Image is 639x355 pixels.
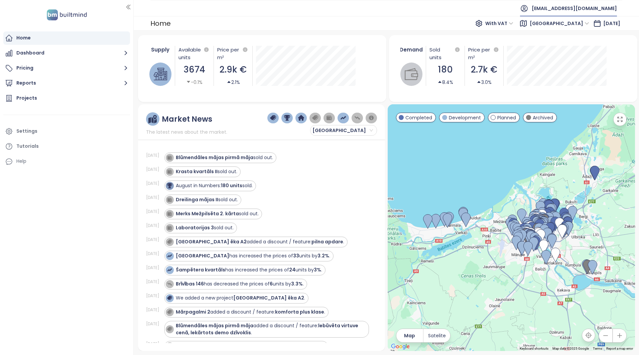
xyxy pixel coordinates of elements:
span: Map data ©2025 Google [552,347,589,350]
a: Terms (opens in new tab) [593,347,602,350]
a: Report a map error [606,347,633,350]
a: Home [3,31,130,45]
button: Pricing [3,62,130,75]
div: added a discount / feature: . [176,238,344,245]
img: trophy-dark-blue.png [284,115,290,121]
strong: atlaide [305,343,324,349]
strong: [GEOGRAPHIC_DATA] [176,252,229,259]
span: caret-up [437,80,442,84]
span: Latvia [530,18,589,28]
strong: 360° Dzelzavas Residence [176,343,241,349]
div: sold out. [176,224,234,231]
div: Supply [149,46,172,53]
div: [DATE] [146,223,163,229]
span: Archived [533,114,553,121]
div: [DATE] [146,265,163,271]
div: Market News [162,115,212,123]
img: wallet [405,67,418,81]
span: With VAT [485,18,513,28]
div: [DATE] [146,293,163,299]
div: Help [16,157,26,165]
div: added a discount / feature: . [176,343,325,350]
img: price-tag-grey.png [312,115,318,121]
img: icon [167,211,172,216]
a: Tutorials [3,140,130,153]
img: ruler [148,115,157,123]
div: Tutorials [16,142,39,150]
strong: Mārpagalmi 2 [176,309,210,315]
img: logo [45,8,89,22]
div: Price per m² [217,46,241,61]
button: Dashboard [3,46,130,60]
img: Google [389,342,411,351]
strong: Brīvības 146 [176,280,204,287]
img: home-dark-blue.png [298,115,304,121]
div: [DATE] [146,251,163,257]
strong: [GEOGRAPHIC_DATA] ēka A2 [233,294,304,301]
div: [DATE] [146,181,163,187]
div: [DATE] [146,195,163,201]
div: sold out. [176,154,273,161]
a: Projects [3,92,130,105]
div: Home [150,17,171,29]
strong: 3.3% [291,280,303,287]
div: Help [3,155,130,168]
img: icon [167,183,172,188]
div: added a discount / feature: . [176,309,325,316]
img: icon [167,239,172,244]
img: icon [167,169,172,174]
a: Settings [3,125,130,138]
div: August in Numbers: sold. [176,182,253,189]
strong: Blūmendāles mājas pirmā māja [176,322,253,329]
img: information-circle.png [368,115,374,121]
div: Home [16,34,31,42]
div: We added a new project . [176,294,305,302]
strong: 6 [270,280,273,287]
span: Latvia [312,125,373,135]
div: [DATE] [146,307,163,313]
div: 8.4% [437,79,453,86]
strong: Merks Mežpilsēta 2. kārta [176,210,239,217]
div: has increased the prices of units by . [176,266,322,273]
img: price-decreases.png [354,115,360,121]
span: [DATE] [603,20,620,27]
strong: Dreilinga mājas II [176,196,218,203]
div: [DATE] [146,341,163,347]
img: wallet-dark-grey.png [326,115,332,121]
div: 2.7k € [468,63,500,77]
div: Projects [16,94,37,102]
span: Completed [405,114,432,121]
strong: Šampētera kvartāls [176,266,225,273]
span: Map [404,332,415,339]
span: [EMAIL_ADDRESS][DOMAIN_NAME] [532,0,617,16]
strong: Laboratorijas 3 [176,224,214,231]
img: icon [167,281,172,286]
span: caret-up [227,80,231,84]
strong: komforta plus klase [275,309,324,315]
div: has increased the prices of units by . [176,252,330,259]
span: Development [449,114,481,121]
button: Keyboard shortcuts [520,346,548,351]
div: [DATE] [146,321,163,327]
img: icon [167,253,172,258]
div: Price per m² [468,46,500,61]
span: The latest news about the market. [146,128,227,136]
div: 180 [429,63,461,77]
strong: pilna apdare [311,238,343,245]
img: icon [167,197,172,202]
div: has decreased the prices of units by . [176,280,304,287]
span: caret-up [477,80,481,84]
div: -0.1% [186,79,203,86]
img: icon [167,267,172,272]
span: caret-down [186,80,191,84]
div: sold out. [176,168,237,175]
div: [DATE] [146,279,163,285]
div: Settings [16,127,37,135]
span: Planned [497,114,516,121]
img: icon [167,155,172,160]
div: [DATE] [146,152,163,158]
div: 2.1% [227,79,240,86]
a: Open this area in Google Maps (opens a new window) [389,342,411,351]
div: sold out. [176,196,238,203]
button: Map [396,329,423,342]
